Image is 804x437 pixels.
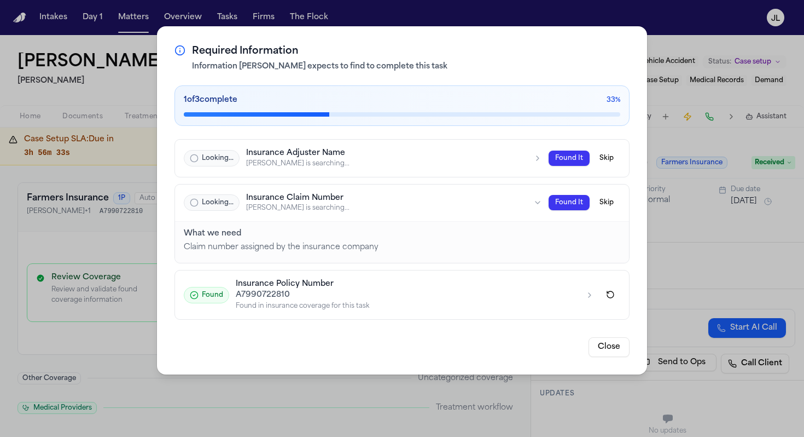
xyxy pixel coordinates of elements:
[184,287,229,303] div: Found
[246,148,527,158] h3: Insurance Adjuster Name
[246,204,527,212] div: [PERSON_NAME] is searching...
[593,151,620,166] button: Skip
[184,96,237,104] span: 1 of 3 complete
[549,151,590,166] button: Found It
[192,44,630,59] h2: Required Information
[236,279,579,289] h3: Insurance Policy Number
[549,196,590,211] button: Found It
[184,150,240,166] div: Looking...
[246,159,527,168] div: [PERSON_NAME] is searching...
[192,61,630,72] p: Information [PERSON_NAME] expects to find to complete this task
[593,196,620,211] button: Skip
[175,140,629,177] button: Looking...Insurance Adjuster Name[PERSON_NAME] is searching...Found ItSkip
[184,228,620,239] h4: What we need
[236,302,579,311] div: Found in insurance coverage for this task
[607,96,620,105] div: 33 %
[175,271,629,320] button: FoundInsurance Policy NumberA7990722810Found in insurance coverage for this task
[184,195,240,211] div: Looking...
[589,338,630,358] button: Close
[175,185,629,222] button: Looking...Insurance Claim Number[PERSON_NAME] is searching...Found ItSkip
[236,290,579,301] div: A7990722810
[246,193,527,203] h3: Insurance Claim Number
[184,242,620,254] p: Claim number assigned by the insurance company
